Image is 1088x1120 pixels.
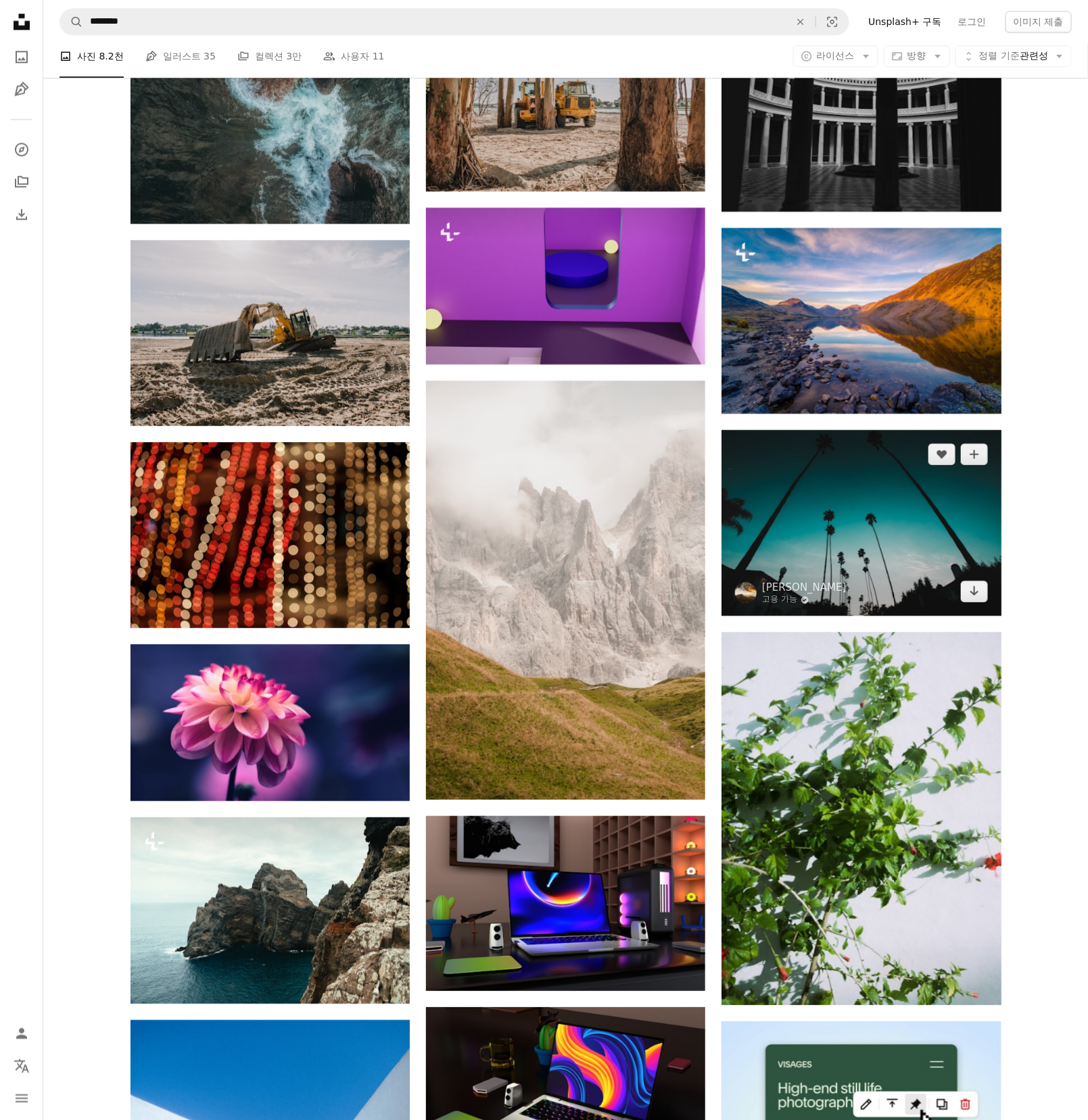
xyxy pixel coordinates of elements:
[722,812,1001,825] a: 흰 벽에 녹색 잎
[793,46,878,68] button: 라이선스
[60,8,849,35] form: 사이트 전체에서 이미지 찾기
[237,35,302,78] a: 컬렉션 3만
[817,51,855,62] span: 라이선스
[8,43,35,70] a: 사진
[735,582,757,604] img: Steven Pahel의 프로필로 이동
[131,240,410,426] img: 해변의 모래를 파는 불도저
[204,49,216,64] span: 35
[426,5,705,191] img: 트랙터가 나무 숲 한가운데에 주차되어 있습니다.
[8,8,35,38] a: 홈 — Unsplash
[131,442,410,628] img: 빨간색과 흰색 보케 조명
[979,50,1048,64] span: 관련성
[722,314,1001,326] a: 산과 바위로 둘러싸인 수역
[131,817,410,1003] img: 바다 한가운데에 있는 큰 바위 노두
[426,584,705,596] a: 무성한 푸른 언덕 위에 서 있는 남자
[8,1052,35,1079] button: 언어
[131,326,410,339] a: 해변의 모래를 파는 불도저
[8,76,35,103] a: 일러스트
[961,443,988,465] button: 컬렉션에 추가
[426,381,705,800] img: 무성한 푸른 언덕 위에 서 있는 남자
[131,904,410,917] a: 바다 한가운데에 있는 큰 바위 노두
[426,92,705,104] a: 트랙터가 나무 숲 한가운데에 주차되어 있습니다.
[373,49,385,64] span: 11
[426,1088,705,1100] a: 책상 위에 놓인 노트북 컴퓨터
[762,581,847,594] a: [PERSON_NAME]
[955,46,1072,68] button: 정렬 기준관련성
[8,1085,35,1112] button: 메뉴
[131,716,410,729] a: 분홍색 꽃잎 꽃의 선택적 초점 사진
[426,897,705,909] a: 책상 위에 놓인 노트북 컴퓨터
[8,201,35,228] a: 다운로드 내역
[928,443,955,465] button: 좋아요
[286,49,302,64] span: 3만
[979,51,1020,62] span: 정렬 기준
[950,11,995,32] a: 로그인
[860,11,949,32] a: Unsplash+ 구독
[426,280,705,292] a: 원형 테이블과 두 개의 조명이 있는 보라색 방
[1006,11,1072,32] button: 이미지 제출
[884,46,950,68] button: 방향
[786,9,815,34] button: 삭제
[8,1020,35,1047] a: 로그인 / 가입
[131,644,410,801] img: 분홍색 꽃잎 꽃의 선택적 초점 사진
[722,112,1001,124] a: 원형 건물의 흑백 사진
[8,136,35,163] a: 탐색
[426,816,705,991] img: 책상 위에 놓인 노트북 컴퓨터
[60,9,83,34] button: Unsplash 검색
[961,581,988,602] a: 다운로드
[722,430,1001,616] img: 백악관 근처의 코코넛 나무
[8,168,35,195] a: 컬렉션
[722,25,1001,211] img: 원형 건물의 흑백 사진
[323,35,384,78] a: 사용자 11
[722,516,1001,529] a: 백악관 근처의 코코넛 나무
[907,51,926,62] span: 방향
[722,228,1001,414] img: 산과 바위로 둘러싸인 수역
[131,529,410,541] a: 빨간색과 흰색 보케 조명
[762,594,847,605] a: 고용 가능
[816,9,849,34] button: 시각적 검색
[145,35,216,78] a: 일러스트 35
[426,208,705,364] img: 원형 테이블과 두 개의 조명이 있는 보라색 방
[722,632,1001,1005] img: 흰 벽에 녹색 잎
